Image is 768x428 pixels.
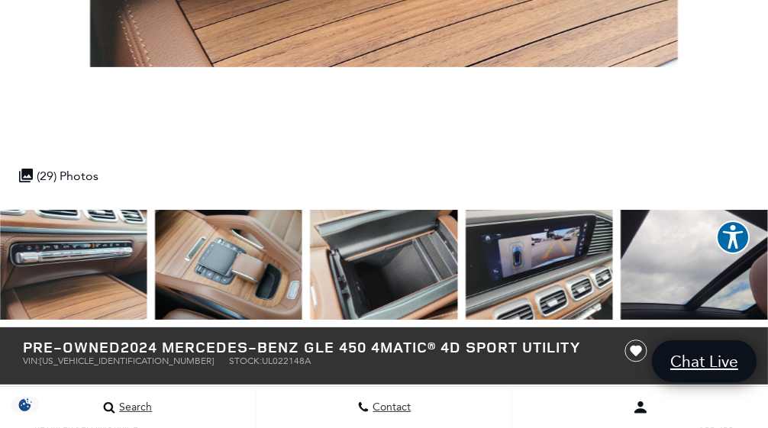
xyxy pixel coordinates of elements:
img: Used 2024 Black Mercedes-Benz GLE 450 image 19 [310,210,457,320]
button: Explore your accessibility options [716,220,750,254]
img: Used 2024 Black Mercedes-Benz GLE 450 image 20 [465,210,612,320]
div: (29) Photos [11,161,106,191]
section: Click to Open Cookie Consent Modal [8,397,43,413]
span: Search [115,401,152,414]
img: Used 2024 Black Mercedes-Benz GLE 450 image 18 [155,210,302,320]
img: Opt-Out Icon [8,397,43,413]
aside: Accessibility Help Desk [716,220,750,257]
span: VIN: [23,356,40,366]
span: Chat Live [663,351,746,372]
a: Chat Live [652,340,757,382]
span: UL022148A [262,356,311,366]
span: [US_VEHICLE_IDENTIFICATION_NUMBER] [40,356,214,366]
img: Used 2024 Black Mercedes-Benz GLE 450 image 21 [621,210,768,320]
span: Stock: [229,356,262,366]
button: Compare Vehicle [660,340,683,362]
span: Contact [369,401,411,414]
h1: 2024 Mercedes-Benz GLE 450 4MATIC® 4D Sport Utility [23,339,603,356]
button: Save vehicle [619,339,653,363]
button: Open user profile menu [512,388,768,426]
strong: Pre-Owned [23,336,121,357]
